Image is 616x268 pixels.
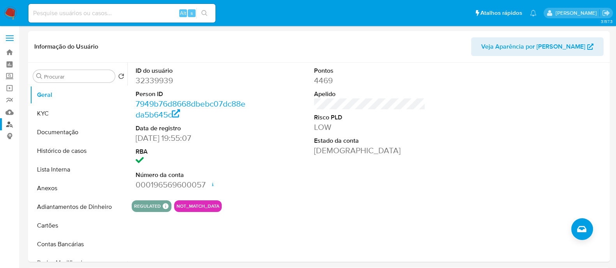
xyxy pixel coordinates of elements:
[30,86,127,104] button: Geral
[314,67,425,75] dt: Pontos
[118,73,124,82] button: Retornar ao pedido padrão
[314,145,425,156] dd: [DEMOGRAPHIC_DATA]
[136,124,247,133] dt: Data de registro
[314,75,425,86] dd: 4469
[314,122,425,133] dd: LOW
[30,198,127,216] button: Adiantamentos de Dinheiro
[136,171,247,179] dt: Número da conta
[481,37,585,56] span: Veja Aparência por [PERSON_NAME]
[30,235,127,254] button: Contas Bancárias
[28,8,215,18] input: Pesquise usuários ou casos...
[136,179,247,190] dd: 000196569600057
[314,113,425,122] dt: Risco PLD
[30,160,127,179] button: Lista Interna
[30,142,127,160] button: Histórico de casos
[34,43,98,51] h1: Informação do Usuário
[30,179,127,198] button: Anexos
[314,137,425,145] dt: Estado da conta
[136,98,245,120] a: 7949b76d8668dbebc07dc88eda5b645c
[555,9,599,17] p: anna.almeida@mercadopago.com.br
[314,90,425,98] dt: Apelido
[602,9,610,17] a: Sair
[530,10,537,16] a: Notificações
[136,67,247,75] dt: ID do usuário
[30,216,127,235] button: Cartões
[196,8,212,19] button: search-icon
[136,147,247,156] dt: RBA
[480,9,522,17] span: Atalhos rápidos
[136,133,247,144] dd: [DATE] 19:55:07
[136,75,247,86] dd: 32339939
[44,73,112,80] input: Procurar
[30,123,127,142] button: Documentação
[191,9,193,17] span: s
[36,73,42,79] button: Procurar
[136,90,247,98] dt: Person ID
[180,9,186,17] span: Alt
[30,104,127,123] button: KYC
[471,37,604,56] button: Veja Aparência por [PERSON_NAME]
